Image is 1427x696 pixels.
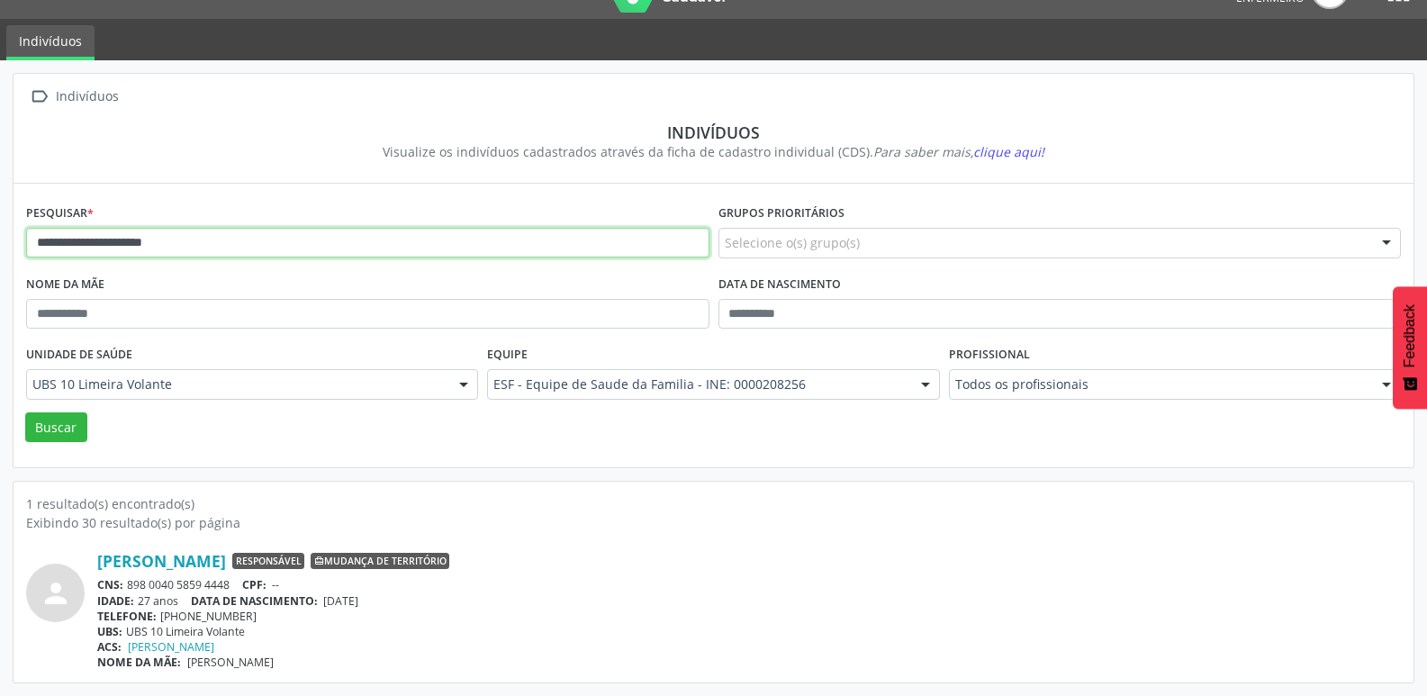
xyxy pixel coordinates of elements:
span: DATA DE NASCIMENTO: [191,593,318,609]
a: [PERSON_NAME] [97,551,226,571]
span: CPF: [242,577,266,592]
div: 1 resultado(s) encontrado(s) [26,494,1401,513]
span: NOME DA MÃE: [97,655,181,670]
span: UBS: [97,624,122,639]
span: [PERSON_NAME] [187,655,274,670]
label: Pesquisar [26,200,94,228]
span: CNS: [97,577,123,592]
span: clique aqui! [973,143,1044,160]
span: Todos os profissionais [955,375,1364,393]
div: Exibindo 30 resultado(s) por página [26,513,1401,532]
div: UBS 10 Limeira Volante [97,624,1401,639]
i: person [40,577,72,610]
a:  Indivíduos [26,84,122,110]
label: Data de nascimento [718,271,841,299]
label: Grupos prioritários [718,200,844,228]
span: [DATE] [323,593,358,609]
div: Indivíduos [52,84,122,110]
span: TELEFONE: [97,609,157,624]
span: ACS: [97,639,122,655]
button: Feedback - Mostrar pesquisa [1393,286,1427,409]
div: [PHONE_NUMBER] [97,609,1401,624]
span: IDADE: [97,593,134,609]
label: Nome da mãe [26,271,104,299]
label: Equipe [487,341,528,369]
div: 898 0040 5859 4448 [97,577,1401,592]
span: Feedback [1402,304,1418,367]
label: Unidade de saúde [26,341,132,369]
div: Indivíduos [39,122,1388,142]
div: 27 anos [97,593,1401,609]
button: Buscar [25,412,87,443]
span: UBS 10 Limeira Volante [32,375,441,393]
a: Indivíduos [6,25,95,60]
i:  [26,84,52,110]
span: ESF - Equipe de Saude da Familia - INE: 0000208256 [493,375,902,393]
span: Responsável [232,553,304,569]
span: Selecione o(s) grupo(s) [725,233,860,252]
span: Mudança de território [311,553,449,569]
a: [PERSON_NAME] [128,639,214,655]
div: Visualize os indivíduos cadastrados através da ficha de cadastro individual (CDS). [39,142,1388,161]
label: Profissional [949,341,1030,369]
i: Para saber mais, [873,143,1044,160]
span: -- [272,577,279,592]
